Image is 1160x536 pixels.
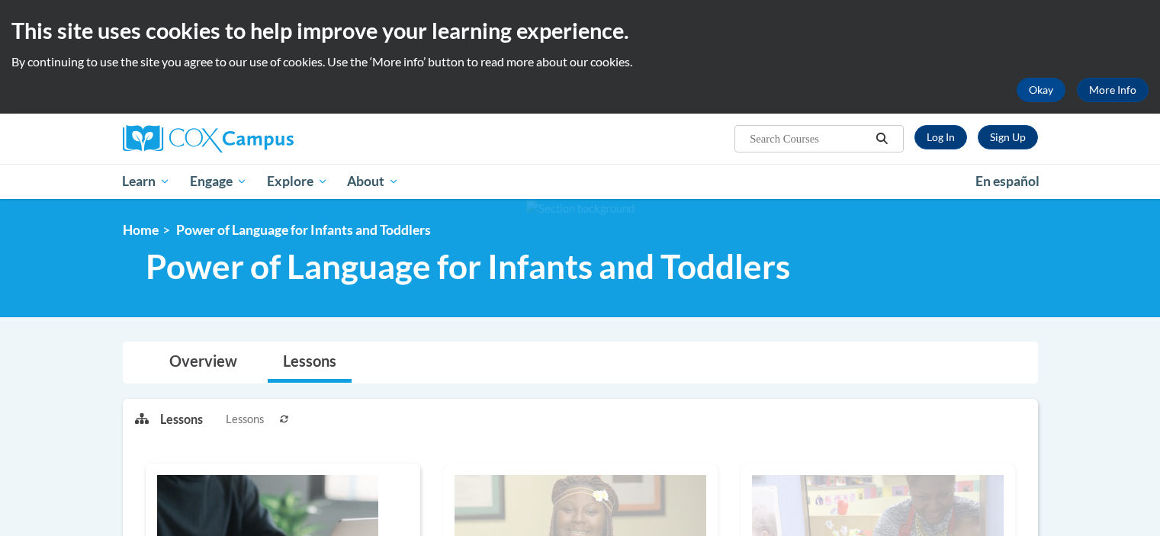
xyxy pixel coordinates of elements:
div: Main menu [100,164,1061,199]
a: More Info [1077,78,1149,102]
h2: This site uses cookies to help improve your learning experience. [11,15,1149,46]
img: Cox Campus [123,125,294,152]
span: Explore [267,172,328,191]
a: Lessons [268,342,352,383]
a: Overview [154,342,252,383]
span: Learn [122,172,170,191]
a: Register [978,125,1038,149]
img: Section background [526,201,635,217]
span: Power of Language for Infants and Toddlers [146,246,790,287]
a: Cox Campus [123,125,413,152]
a: Home [123,222,159,238]
span: En español [975,173,1040,189]
span: About [347,172,399,191]
a: Engage [180,164,257,199]
input: Search Courses [748,130,870,148]
button: Okay [1017,78,1065,102]
a: About [337,164,409,199]
button: Search [870,130,893,148]
p: Lessons [160,411,203,428]
a: En español [966,165,1049,197]
a: Explore [257,164,338,199]
span: Power of Language for Infants and Toddlers [176,222,431,238]
a: Learn [113,164,181,199]
a: Log In [914,125,967,149]
span: Lessons [226,411,264,428]
span: Engage [190,172,247,191]
p: By continuing to use the site you agree to our use of cookies. Use the ‘More info’ button to read... [11,53,1149,70]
